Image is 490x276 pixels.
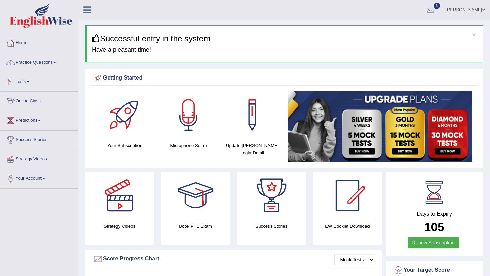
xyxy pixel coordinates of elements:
[434,3,440,9] span: 6
[0,72,78,89] a: Tests
[393,265,476,275] div: Your Target Score
[0,34,78,51] a: Home
[0,53,78,70] a: Practice Questions
[0,131,78,148] a: Success Stories
[0,92,78,109] a: Online Class
[93,73,475,83] div: Getting Started
[96,142,153,149] h4: Your Subscription
[85,223,154,230] h4: Strategy Videos
[237,223,306,230] h4: Success Stories
[160,142,217,149] h4: Microphone Setup
[424,220,444,234] b: 105
[92,47,478,53] h4: Have a pleasant time!
[224,142,281,156] h4: Update [PERSON_NAME] Login Detail
[313,223,382,230] h4: EW Booklet Download
[0,169,78,186] a: Your Account
[0,150,78,167] a: Strategy Videos
[93,254,374,264] div: Score Progress Chart
[161,223,230,230] h4: Book PTE Exam
[0,111,78,128] a: Predictions
[288,91,472,162] img: small5.jpg
[92,34,478,43] h3: Successful entry in the system
[408,237,459,248] a: Renew Subscription
[472,31,476,38] button: ×
[393,211,476,217] h4: Days to Expiry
